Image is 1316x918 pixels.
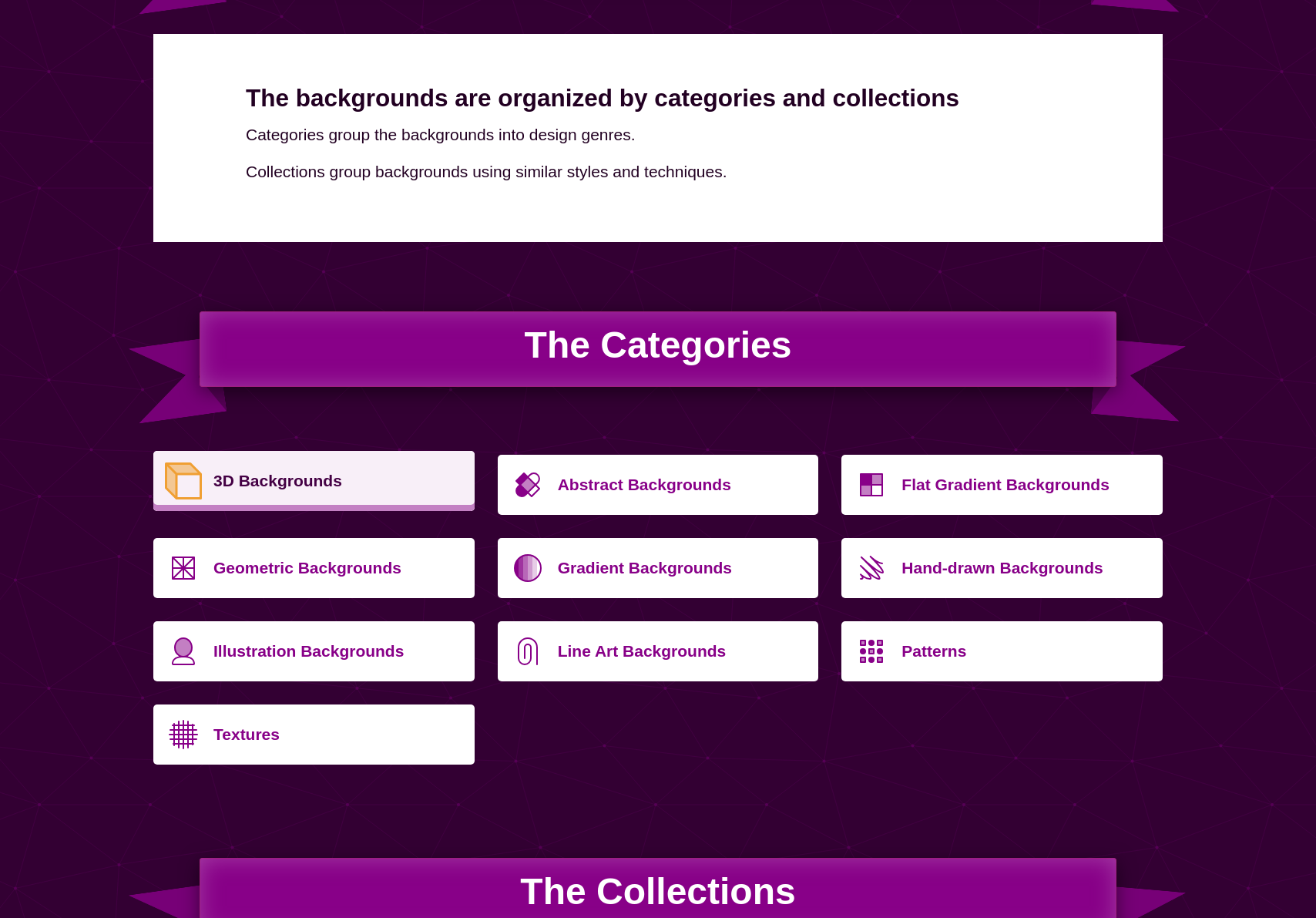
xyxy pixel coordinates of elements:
h2: The Categories [200,311,1116,387]
a: Abstract Backgrounds [498,455,819,515]
p: Collections group backgrounds using similar styles and techniques. [246,160,1070,184]
p: Categories group the backgrounds into design genres. [246,123,1070,147]
p: Gradient Backgrounds [558,550,807,587]
p: Patterns [901,633,1151,670]
p: Line Art Backgrounds [558,633,807,670]
h2: The backgrounds are organized by categories and collections [246,80,1070,116]
p: Hand-drawn Backgrounds [901,550,1151,587]
a: Illustration Backgrounds [153,621,475,681]
a: Line Art Backgrounds [498,621,819,681]
a: Geometric Backgrounds [153,538,475,598]
a: Gradient Backgrounds [498,538,819,598]
p: Geometric Backgrounds [213,550,463,587]
p: Textures [213,716,463,753]
p: 3D Backgrounds [213,462,463,499]
a: Textures [153,704,475,765]
a: Patterns [841,621,1163,681]
a: Hand-drawn Backgrounds [841,538,1163,598]
p: Flat Gradient Backgrounds [901,466,1151,503]
a: Flat Gradient Backgrounds [841,455,1163,515]
a: 3D Backgrounds [153,451,475,511]
p: Abstract Backgrounds [558,466,807,503]
p: Illustration Backgrounds [213,633,463,670]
